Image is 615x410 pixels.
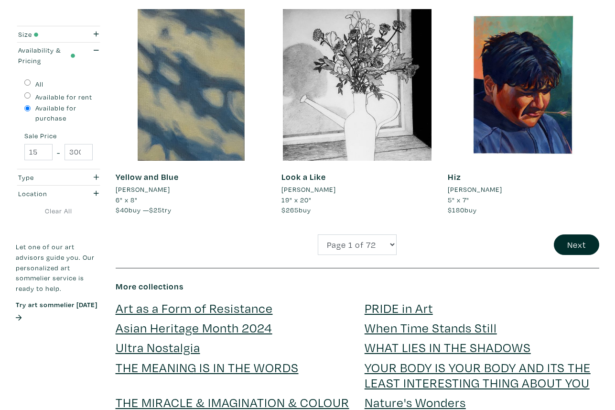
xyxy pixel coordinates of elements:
div: Size [18,29,76,40]
span: $180 [448,205,464,214]
a: [PERSON_NAME] [448,184,600,195]
a: YOUR BODY IS YOUR BODY AND ITS THE LEAST INTERESTING THING ABOUT YOU [365,359,591,391]
a: [PERSON_NAME] [116,184,268,195]
a: Hiz [448,171,461,182]
a: Look a Like [281,171,326,182]
div: Location [18,188,76,199]
button: Next [554,234,599,255]
span: buy [281,205,311,214]
a: Art as a Form of Resistance [116,299,273,316]
span: 6" x 8" [116,195,138,204]
span: - [57,146,60,159]
a: WHAT LIES IN THE SHADOWS [365,339,531,355]
label: Available for rent [35,92,92,102]
a: Ultra Nostalgia [116,339,200,355]
button: Size [16,26,101,42]
button: Type [16,169,101,185]
div: Availability & Pricing [18,45,76,66]
a: Try art sommelier [DATE] [16,300,97,322]
li: [PERSON_NAME] [448,184,502,195]
li: [PERSON_NAME] [116,184,170,195]
span: 5" x 7" [448,195,469,204]
a: Asian Heritage Month 2024 [116,319,272,336]
span: 19" x 20" [281,195,312,204]
a: PRIDE in Art [365,299,433,316]
span: $25 [149,205,162,214]
button: Availability & Pricing [16,43,101,68]
span: buy [448,205,477,214]
p: Let one of our art advisors guide you. Our personalized art sommelier service is ready to help. [16,242,101,293]
span: $265 [281,205,299,214]
iframe: Customer reviews powered by Trustpilot [16,332,101,352]
a: THE MEANING IS IN THE WORDS [116,359,299,376]
button: Location [16,186,101,201]
h6: More collections [116,281,600,292]
a: [PERSON_NAME] [281,184,433,195]
span: $40 [116,205,129,214]
a: Yellow and Blue [116,171,179,182]
div: Type [18,172,76,183]
label: All [35,79,43,89]
span: buy — try [116,205,172,214]
a: Clear All [16,206,101,216]
small: Sale Price [24,133,93,139]
a: When Time Stands Still [365,319,497,336]
li: [PERSON_NAME] [281,184,336,195]
label: Available for purchase [35,103,93,123]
